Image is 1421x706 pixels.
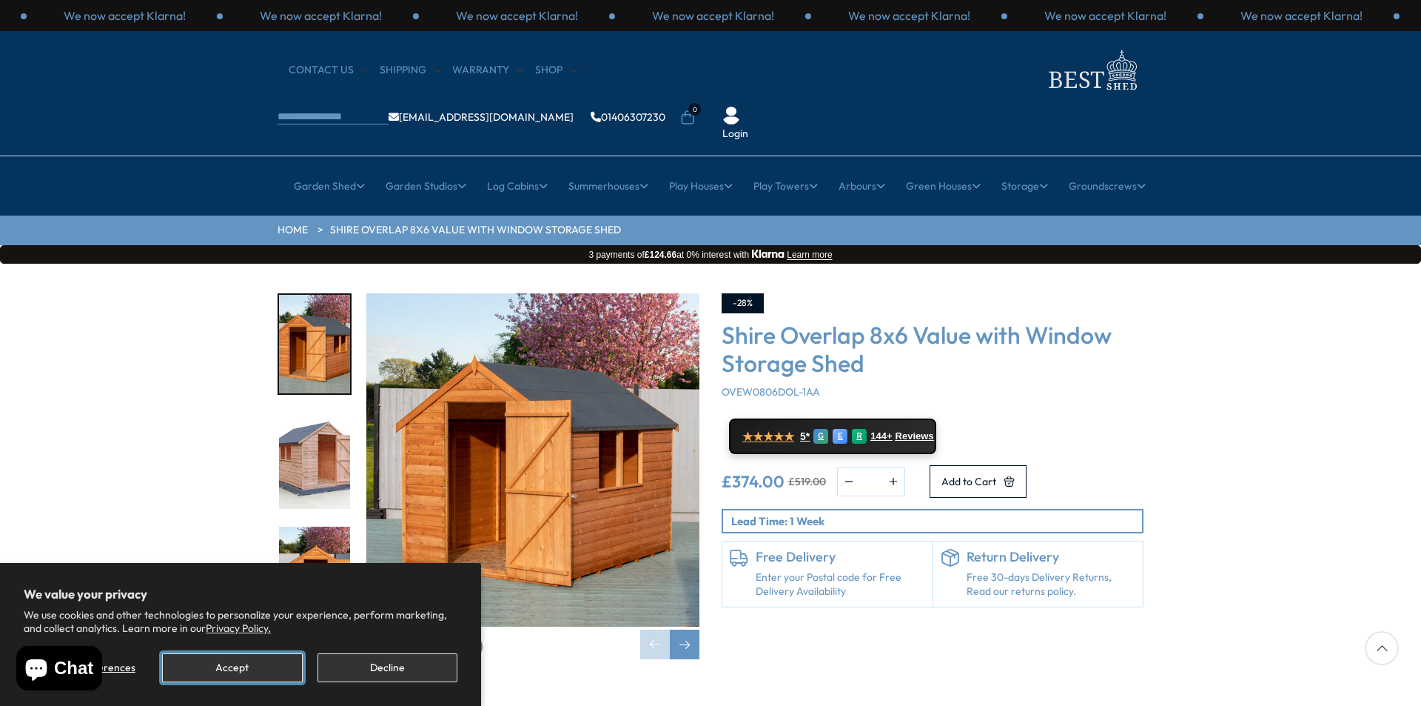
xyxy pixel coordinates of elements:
a: Play Towers [753,167,818,204]
a: Enter your Postal code for Free Delivery Availability [756,570,925,599]
a: Shop [535,63,577,78]
a: Green Houses [906,167,981,204]
a: Privacy Policy. [206,622,271,635]
a: HOME [278,223,308,238]
a: Groundscrews [1069,167,1146,204]
del: £519.00 [788,476,826,487]
p: Lead Time: 1 Week [731,513,1142,529]
button: Add to Cart [930,465,1027,498]
a: 0 [680,110,695,125]
div: E [833,429,847,444]
span: ★★★★★ [742,430,794,444]
p: We now accept Klarna! [652,7,774,24]
img: Overlap8x6SDValuewithWindow5060490134437OVW0806DOL-1AA6_200x200.jpg [279,295,350,393]
a: Garden Shed [294,167,365,204]
div: -28% [722,293,764,313]
img: User Icon [722,107,740,124]
a: CONTACT US [289,63,369,78]
inbox-online-store-chat: Shopify online store chat [12,646,107,694]
a: Warranty [452,63,524,78]
h6: Return Delivery [967,549,1136,565]
h6: Free Delivery [756,549,925,565]
div: 1 / 3 [419,7,615,24]
div: 2 / 3 [615,7,811,24]
div: 3 / 12 [278,525,352,627]
span: 0 [688,103,701,116]
a: Storage [1001,167,1048,204]
div: 1 / 12 [278,293,352,395]
div: G [813,429,828,444]
div: Next slide [670,630,699,659]
a: [EMAIL_ADDRESS][DOMAIN_NAME] [389,112,574,122]
h3: Shire Overlap 8x6 Value with Window Storage Shed [722,321,1143,378]
p: We now accept Klarna! [260,7,382,24]
span: OVEW0806DOL-1AA [722,385,820,399]
a: Play Houses [669,167,733,204]
a: ★★★★★ 5* G E R 144+ Reviews [729,419,936,454]
p: We now accept Klarna! [848,7,970,24]
a: 01406307230 [591,112,665,122]
img: Overlap8x6SDValueWITHWINDOW_THUMB_6e051e9e-2b44-4ae2-8e9c-643aaf2f8f21_200x200.jpg [279,411,350,510]
p: Free 30-days Delivery Returns, Read our returns policy. [967,570,1136,599]
p: We now accept Klarna! [456,7,578,24]
img: logo [1040,46,1143,94]
button: Accept [162,653,302,682]
div: 3 / 3 [811,7,1007,24]
a: Summerhouses [568,167,648,204]
img: Overlap8x6SDValuewithWindow5060490134437OVW0806DOL-1AA5_200x200.jpg [279,527,350,625]
a: Arbours [839,167,885,204]
div: 3 / 3 [223,7,419,24]
a: Shire Overlap 8x6 Value with Window Storage Shed [330,223,621,238]
button: Decline [318,653,457,682]
div: 1 / 12 [366,293,699,659]
p: We now accept Klarna! [1240,7,1363,24]
div: 2 / 12 [278,410,352,511]
div: Previous slide [640,630,670,659]
h2: We value your privacy [24,587,457,602]
div: R [852,429,867,444]
a: Login [722,127,748,141]
a: Log Cabins [487,167,548,204]
ins: £374.00 [722,473,785,490]
span: Add to Cart [941,476,996,487]
span: Reviews [896,430,934,442]
span: 144+ [870,430,892,442]
div: 2 / 3 [27,7,223,24]
p: We use cookies and other technologies to personalize your experience, perform marketing, and coll... [24,608,457,635]
p: We now accept Klarna! [1044,7,1166,24]
div: 1 / 3 [1007,7,1203,24]
p: We now accept Klarna! [64,7,186,24]
a: Garden Studios [386,167,466,204]
img: Shire Overlap 8x6 Value with Window Storage Shed [366,293,699,627]
a: Shipping [380,63,441,78]
div: 2 / 3 [1203,7,1400,24]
